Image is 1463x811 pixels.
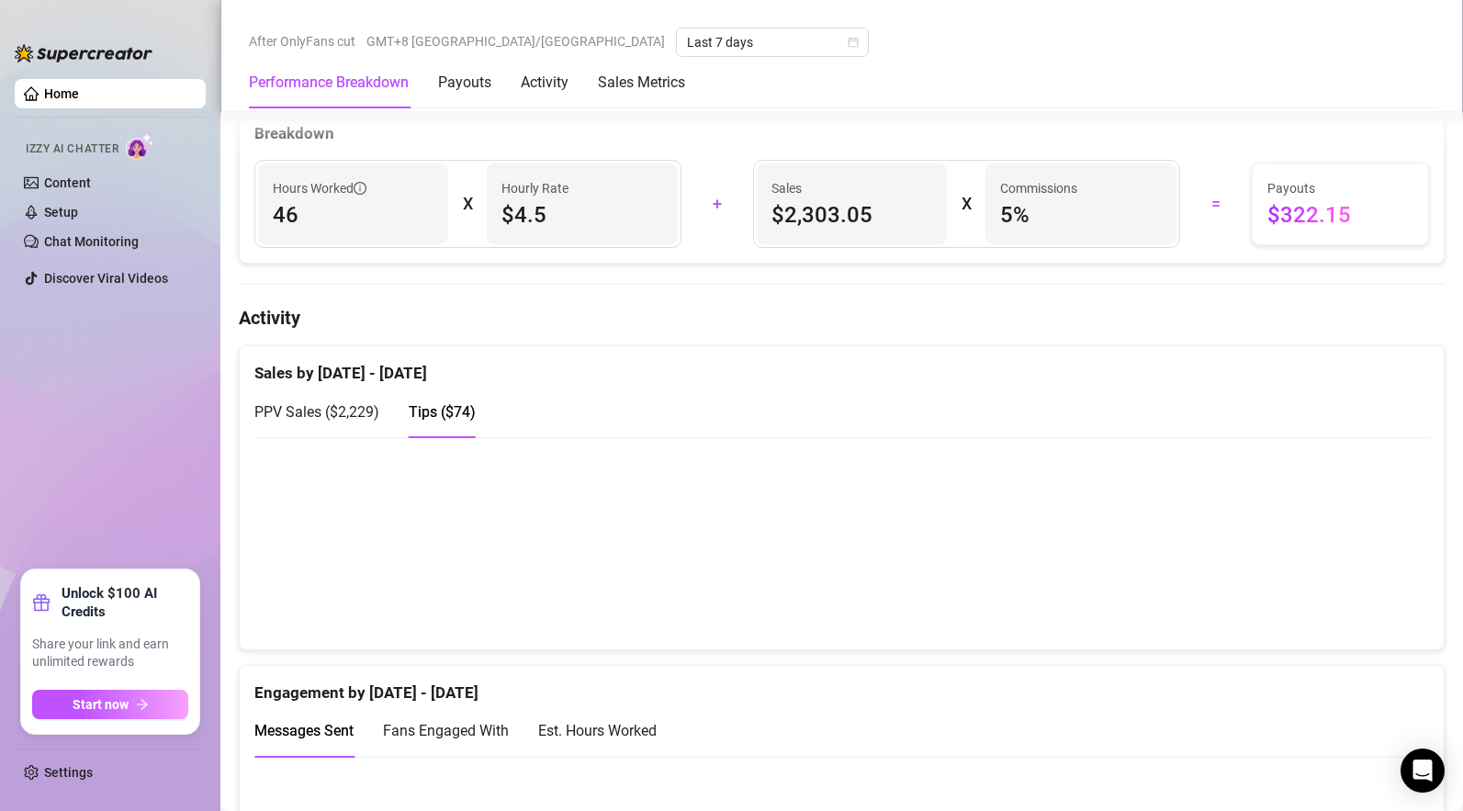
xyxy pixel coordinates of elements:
[32,636,188,671] span: Share your link and earn unlimited rewards
[254,121,1429,146] div: Breakdown
[438,72,491,94] div: Payouts
[1267,178,1413,198] span: Payouts
[521,72,568,94] div: Activity
[254,346,1429,386] div: Sales by [DATE] - [DATE]
[366,28,665,55] span: GMT+8 [GEOGRAPHIC_DATA]/[GEOGRAPHIC_DATA]
[692,189,742,219] div: +
[962,189,971,219] div: X
[463,189,472,219] div: X
[73,697,129,712] span: Start now
[848,37,859,48] span: calendar
[383,722,509,739] span: Fans Engaged With
[1000,200,1161,230] span: 5 %
[32,690,188,719] button: Start nowarrow-right
[249,28,355,55] span: After OnlyFans cut
[15,44,152,62] img: logo-BBDzfeDw.svg
[273,178,366,198] span: Hours Worked
[239,305,1445,331] h4: Activity
[44,205,78,220] a: Setup
[273,200,433,230] span: 46
[1267,200,1413,230] span: $322.15
[62,584,188,621] strong: Unlock $100 AI Credits
[32,593,51,612] span: gift
[136,698,149,711] span: arrow-right
[44,175,91,190] a: Content
[1000,178,1077,198] article: Commissions
[409,403,476,421] span: Tips ( $74 )
[44,271,168,286] a: Discover Viral Videos
[771,178,932,198] span: Sales
[254,403,379,421] span: PPV Sales ( $2,229 )
[26,141,118,158] span: Izzy AI Chatter
[44,86,79,101] a: Home
[254,722,354,739] span: Messages Sent
[254,666,1429,705] div: Engagement by [DATE] - [DATE]
[354,182,366,195] span: info-circle
[538,719,657,742] div: Est. Hours Worked
[1191,189,1241,219] div: =
[1401,749,1445,793] div: Open Intercom Messenger
[249,72,409,94] div: Performance Breakdown
[598,72,685,94] div: Sales Metrics
[687,28,858,56] span: Last 7 days
[44,234,139,249] a: Chat Monitoring
[126,133,154,160] img: AI Chatter
[501,200,662,230] span: $4.5
[771,200,932,230] span: $2,303.05
[44,765,93,780] a: Settings
[501,178,568,198] article: Hourly Rate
